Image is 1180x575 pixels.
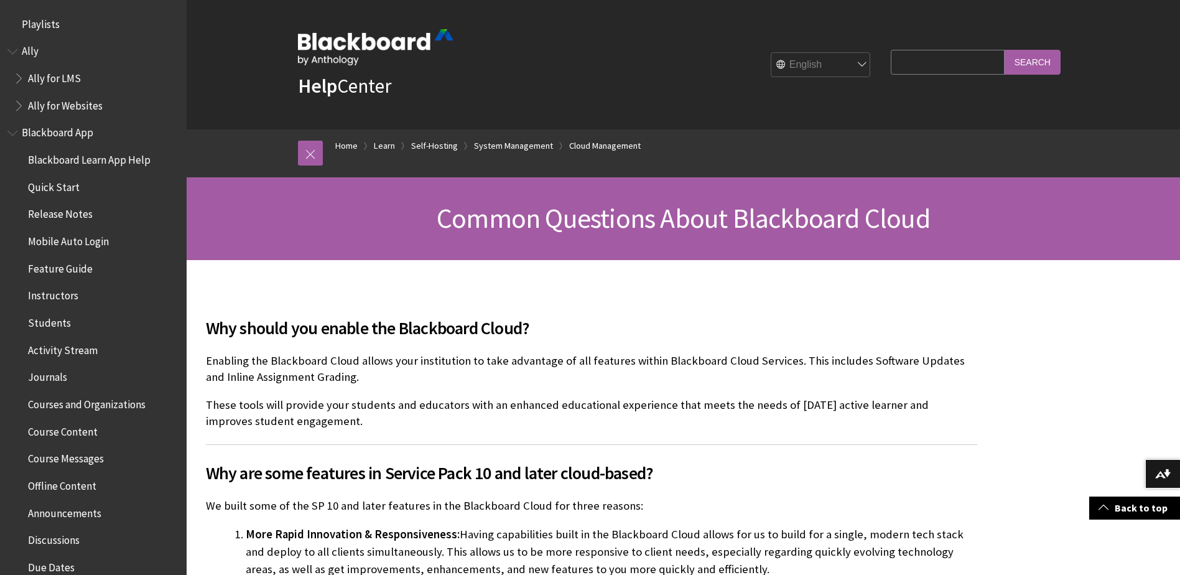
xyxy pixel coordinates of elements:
[206,353,977,385] p: Enabling the Blackboard Cloud allows your institution to take advantage of all features within Bl...
[28,394,146,411] span: Courses and Organizations
[374,138,395,154] a: Learn
[335,138,358,154] a: Home
[28,204,93,221] span: Release Notes
[28,286,78,302] span: Instructors
[28,312,71,329] span: Students
[28,95,103,112] span: Ally for Websites
[474,138,553,154] a: System Management
[22,41,39,58] span: Ally
[206,397,977,429] p: These tools will provide your students and educators with an enhanced educational experience that...
[28,367,67,384] span: Journals
[206,315,977,341] span: Why should you enable the Blackboard Cloud?
[28,530,80,546] span: Discussions
[206,498,977,514] p: We built some of the SP 10 and later features in the Blackboard Cloud for three reasons:
[28,475,96,492] span: Offline Content
[28,340,98,357] span: Activity Stream
[28,68,81,85] span: Ally for LMS
[28,557,75,574] span: Due Dates
[298,73,337,98] strong: Help
[28,421,98,438] span: Course Content
[771,53,871,78] select: Site Language Selector
[22,123,93,139] span: Blackboard App
[7,41,179,116] nav: Book outline for Anthology Ally Help
[298,29,453,65] img: Blackboard by Anthology
[22,14,60,30] span: Playlists
[1005,50,1061,74] input: Search
[28,177,80,194] span: Quick Start
[7,14,179,35] nav: Book outline for Playlists
[28,149,151,166] span: Blackboard Learn App Help
[411,138,458,154] a: Self-Hosting
[1089,497,1180,520] a: Back to top
[569,138,641,154] a: Cloud Management
[28,449,104,465] span: Course Messages
[298,73,391,98] a: HelpCenter
[28,503,101,520] span: Announcements
[28,258,93,275] span: Feature Guide
[28,231,109,248] span: Mobile Auto Login
[206,460,977,486] span: Why are some features in Service Pack 10 and later cloud-based?
[437,201,930,235] span: Common Questions About Blackboard Cloud
[246,527,460,541] span: More Rapid Innovation & Responsiveness:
